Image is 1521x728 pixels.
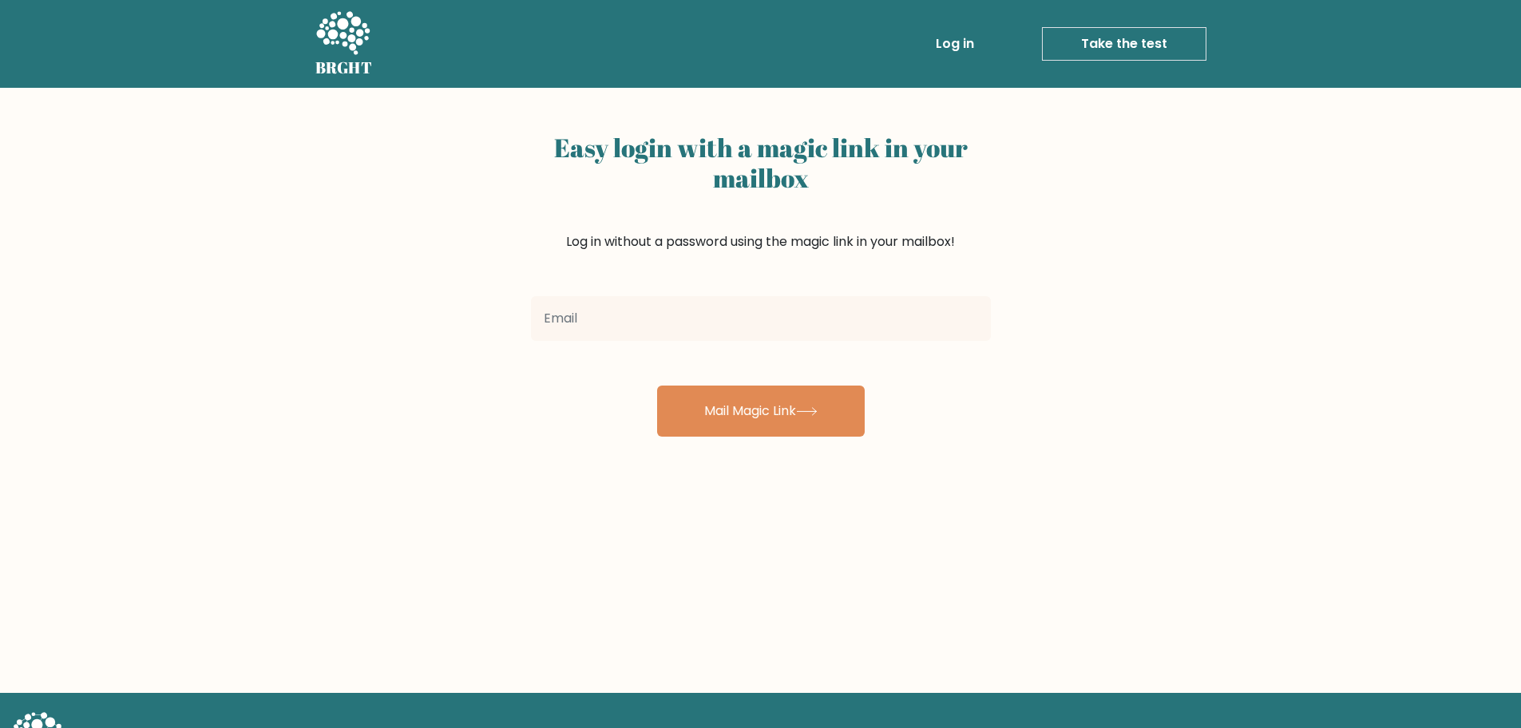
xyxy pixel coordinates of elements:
[531,133,991,194] h2: Easy login with a magic link in your mailbox
[315,58,373,77] h5: BRGHT
[315,6,373,81] a: BRGHT
[531,296,991,341] input: Email
[531,126,991,290] div: Log in without a password using the magic link in your mailbox!
[657,386,865,437] button: Mail Magic Link
[929,28,980,60] a: Log in
[1042,27,1206,61] a: Take the test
